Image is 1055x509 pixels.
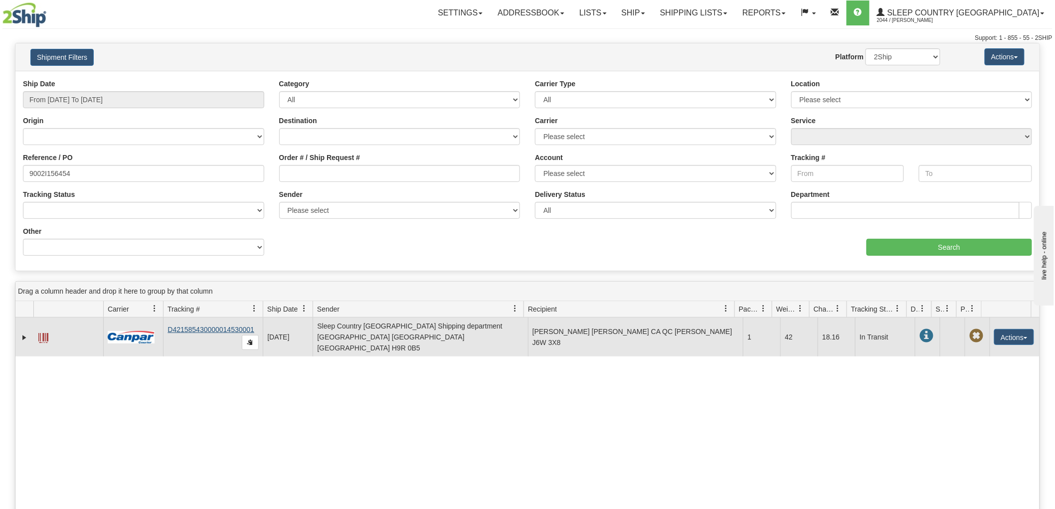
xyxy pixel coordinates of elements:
[885,8,1040,17] span: Sleep Country [GEOGRAPHIC_DATA]
[814,304,835,314] span: Charge
[242,335,259,350] button: Copy to clipboard
[791,153,826,163] label: Tracking #
[572,0,614,25] a: Lists
[507,300,524,317] a: Sender filter column settings
[653,0,735,25] a: Shipping lists
[776,304,797,314] span: Weight
[1032,203,1054,305] iframe: chat widget
[919,165,1032,182] input: To
[743,318,780,356] td: 1
[870,0,1052,25] a: Sleep Country [GEOGRAPHIC_DATA] 2044 / [PERSON_NAME]
[755,300,772,317] a: Packages filter column settings
[735,0,793,25] a: Reports
[263,318,313,356] td: [DATE]
[267,304,298,314] span: Ship Date
[792,300,809,317] a: Weight filter column settings
[430,0,490,25] a: Settings
[939,300,956,317] a: Shipment Issues filter column settings
[2,34,1053,42] div: Support: 1 - 855 - 55 - 2SHIP
[914,300,931,317] a: Delivery Status filter column settings
[528,318,743,356] td: [PERSON_NAME] [PERSON_NAME] CA QC [PERSON_NAME] J6W 3X8
[791,165,904,182] input: From
[317,304,340,314] span: Sender
[818,318,855,356] td: 18.16
[279,153,360,163] label: Order # / Ship Request #
[919,329,933,343] span: In Transit
[791,116,816,126] label: Service
[535,116,558,126] label: Carrier
[791,189,830,199] label: Department
[535,79,575,89] label: Carrier Type
[936,304,944,314] span: Shipment Issues
[717,300,734,317] a: Recipient filter column settings
[985,48,1025,65] button: Actions
[877,15,952,25] span: 2044 / [PERSON_NAME]
[830,300,847,317] a: Charge filter column settings
[146,300,163,317] a: Carrier filter column settings
[889,300,906,317] a: Tracking Status filter column settings
[15,282,1040,301] div: grid grouping header
[490,0,572,25] a: Addressbook
[279,116,317,126] label: Destination
[964,300,981,317] a: Pickup Status filter column settings
[739,304,760,314] span: Packages
[168,326,254,334] a: D421585430000014530001
[19,333,29,342] a: Expand
[23,79,55,89] label: Ship Date
[168,304,200,314] span: Tracking #
[528,304,557,314] span: Recipient
[855,318,915,356] td: In Transit
[961,304,969,314] span: Pickup Status
[836,52,864,62] label: Platform
[791,79,820,89] label: Location
[535,189,585,199] label: Delivery Status
[246,300,263,317] a: Tracking # filter column settings
[994,329,1034,345] button: Actions
[108,331,155,343] img: 14 - Canpar
[867,239,1032,256] input: Search
[614,0,653,25] a: Ship
[23,116,43,126] label: Origin
[535,153,563,163] label: Account
[969,329,983,343] span: Pickup Not Assigned
[2,2,46,27] img: logo2044.jpg
[780,318,818,356] td: 42
[313,318,528,356] td: Sleep Country [GEOGRAPHIC_DATA] Shipping department [GEOGRAPHIC_DATA] [GEOGRAPHIC_DATA] [GEOGRAPH...
[279,79,310,89] label: Category
[38,329,48,344] a: Label
[23,226,41,236] label: Other
[23,189,75,199] label: Tracking Status
[23,153,73,163] label: Reference / PO
[30,49,94,66] button: Shipment Filters
[851,304,894,314] span: Tracking Status
[911,304,919,314] span: Delivery Status
[279,189,303,199] label: Sender
[7,8,92,16] div: live help - online
[296,300,313,317] a: Ship Date filter column settings
[108,304,129,314] span: Carrier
